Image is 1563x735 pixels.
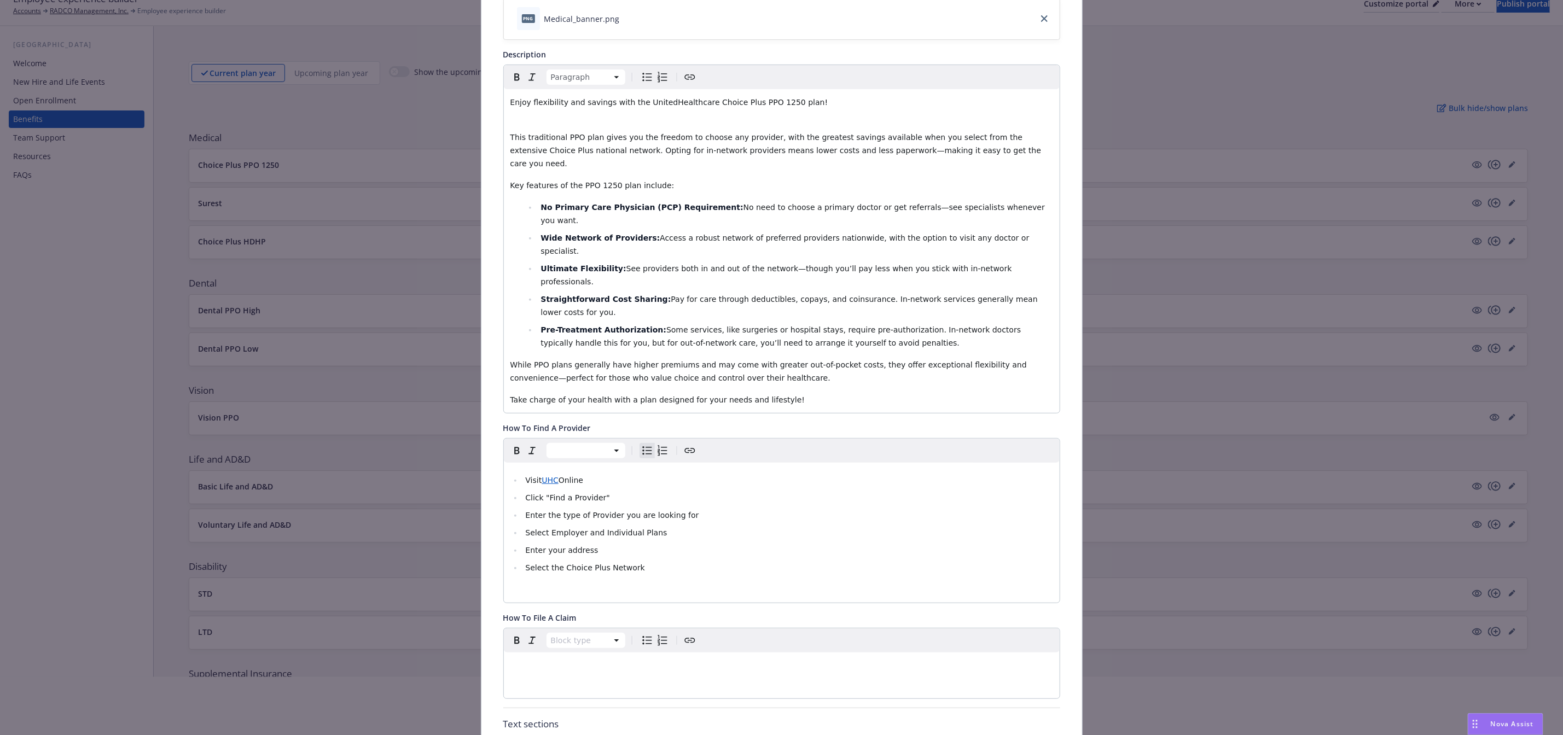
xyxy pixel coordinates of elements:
[1038,12,1051,25] a: close
[510,133,1044,168] span: This traditional PPO plan gives you the freedom to choose any provider, with the greatest savings...
[510,181,675,190] span: Key features of the PPO 1250 plan include:
[541,234,660,242] strong: Wide Network of Providers:
[655,443,670,458] button: Numbered list
[541,203,1047,225] span: No need to choose a primary doctor or get referrals—see specialists whenever you want.
[504,463,1060,603] div: editable markdown
[525,633,540,648] button: Italic
[509,633,525,648] button: Bold
[525,546,598,555] span: Enter your address
[503,49,547,60] span: Description
[509,69,525,85] button: Bold
[640,69,670,85] div: toggle group
[655,69,670,85] button: Numbered list
[682,633,698,648] button: Create link
[640,633,670,648] div: toggle group
[640,69,655,85] button: Bulleted list
[544,13,620,25] div: Medical_banner.png
[525,443,540,458] button: Italic
[525,476,542,485] span: Visit
[547,633,625,648] button: Block type
[682,69,698,85] button: Create link
[640,443,670,458] div: toggle group
[503,612,577,623] span: How To File A Claim
[541,264,626,273] strong: Ultimate Flexibility:
[510,360,1030,382] span: While PPO plans generally have higher premiums and may come with greater out-of-pocket costs, the...
[640,443,655,458] button: Bulleted list
[541,325,666,334] strong: Pre-Treatment Authorization:
[541,203,743,212] strong: No Primary Care Physician (PCP) Requirement:
[525,493,610,502] span: Click "Find a Provider"
[541,295,1040,317] span: Pay for care through deductibles, copays, and coinsurance. In-network services generally mean low...
[541,325,1023,347] span: Some services, like surgeries or hospital stays, require pre-authorization. In-network doctors ty...
[655,633,670,648] button: Numbered list
[504,652,1060,679] div: editable markdown
[541,234,1031,255] span: Access a robust network of preferred providers nationwide, with the option to visit any doctor or...
[504,89,1060,413] div: editable markdown
[510,98,828,107] span: Enjoy flexibility and savings with the UnitedHealthcare Choice Plus PPO 1250 plan!
[640,633,655,648] button: Bulleted list
[541,295,671,304] strong: Straightforward Cost Sharing:
[559,476,583,485] span: Online
[509,443,525,458] button: Bold
[525,528,667,537] span: Select Employer and Individual Plans
[624,13,633,25] button: download file
[503,423,591,433] span: How To Find A Provider
[525,511,699,520] span: Enter the type of Provider you are looking for
[542,476,559,485] a: UHC
[525,69,540,85] button: Italic
[541,264,1014,286] span: See providers both in and out of the network—though you’ll pay less when you stick with in-networ...
[547,69,625,85] button: Block type
[682,443,698,458] button: Create link
[525,563,644,572] span: Select the Choice Plus Network
[522,14,535,22] span: png
[547,443,625,458] button: Block type
[510,395,805,404] span: Take charge of your health with a plan designed for your needs and lifestyle!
